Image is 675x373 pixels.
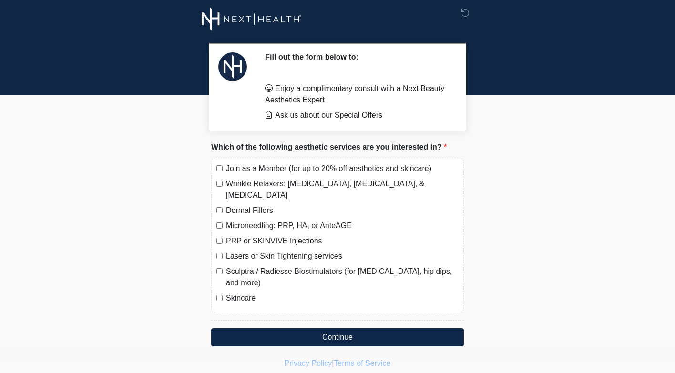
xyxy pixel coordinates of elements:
input: Join as a Member (for up to 20% off aesthetics and skincare) [216,165,223,171]
label: Dermal Fillers [226,205,459,216]
input: Wrinkle Relaxers: [MEDICAL_DATA], [MEDICAL_DATA], & [MEDICAL_DATA] [216,181,223,187]
li: Ask us about our Special Offers [265,110,450,121]
img: Next Beauty Logo [202,7,302,31]
li: Enjoy a complimentary consult with a Next Beauty Aesthetics Expert [265,83,450,106]
input: Lasers or Skin Tightening services [216,253,223,259]
label: Wrinkle Relaxers: [MEDICAL_DATA], [MEDICAL_DATA], & [MEDICAL_DATA] [226,178,459,201]
input: Microneedling: PRP, HA, or AnteAGE [216,222,223,229]
h2: Fill out the form below to: [265,52,450,61]
label: Sculptra / Radiesse Biostimulators (for [MEDICAL_DATA], hip dips, and more) [226,266,459,289]
input: Sculptra / Radiesse Biostimulators (for [MEDICAL_DATA], hip dips, and more) [216,268,223,274]
button: Continue [211,328,464,346]
label: Lasers or Skin Tightening services [226,251,459,262]
label: Microneedling: PRP, HA, or AnteAGE [226,220,459,232]
label: Join as a Member (for up to 20% off aesthetics and skincare) [226,163,459,174]
a: Terms of Service [334,359,390,367]
a: | [332,359,334,367]
input: Skincare [216,295,223,301]
label: Which of the following aesthetic services are you interested in? [211,141,447,153]
a: Privacy Policy [285,359,332,367]
input: PRP or SKINVIVE Injections [216,238,223,244]
label: PRP or SKINVIVE Injections [226,235,459,247]
input: Dermal Fillers [216,207,223,213]
img: Agent Avatar [218,52,247,81]
label: Skincare [226,292,459,304]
